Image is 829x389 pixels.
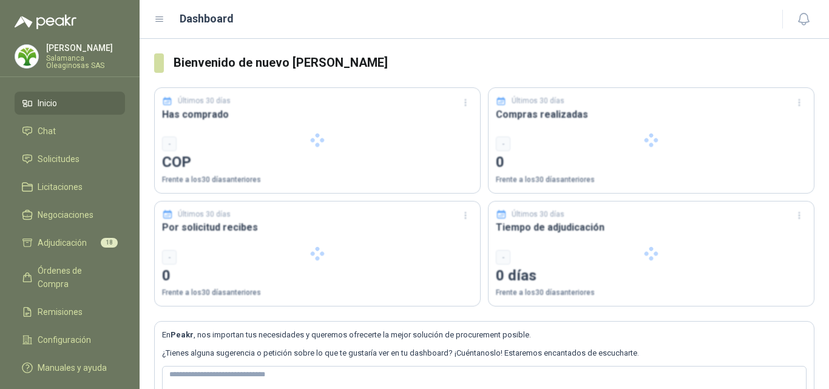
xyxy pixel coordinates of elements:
[38,208,93,222] span: Negociaciones
[162,347,807,359] p: ¿Tienes alguna sugerencia o petición sobre lo que te gustaría ver en tu dashboard? ¡Cuéntanoslo! ...
[15,147,125,171] a: Solicitudes
[15,356,125,379] a: Manuales y ayuda
[15,120,125,143] a: Chat
[46,44,125,52] p: [PERSON_NAME]
[38,264,113,291] span: Órdenes de Compra
[46,55,125,69] p: Salamanca Oleaginosas SAS
[38,305,83,319] span: Remisiones
[38,333,91,347] span: Configuración
[38,124,56,138] span: Chat
[15,175,125,198] a: Licitaciones
[15,92,125,115] a: Inicio
[180,10,234,27] h1: Dashboard
[38,361,107,374] span: Manuales y ayuda
[38,152,80,166] span: Solicitudes
[174,53,814,72] h3: Bienvenido de nuevo [PERSON_NAME]
[38,96,57,110] span: Inicio
[15,259,125,296] a: Órdenes de Compra
[38,180,83,194] span: Licitaciones
[15,328,125,351] a: Configuración
[101,238,118,248] span: 18
[15,300,125,323] a: Remisiones
[15,203,125,226] a: Negociaciones
[15,15,76,29] img: Logo peakr
[162,329,807,341] p: En , nos importan tus necesidades y queremos ofrecerte la mejor solución de procurement posible.
[15,231,125,254] a: Adjudicación18
[171,330,194,339] b: Peakr
[15,45,38,68] img: Company Logo
[38,236,87,249] span: Adjudicación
